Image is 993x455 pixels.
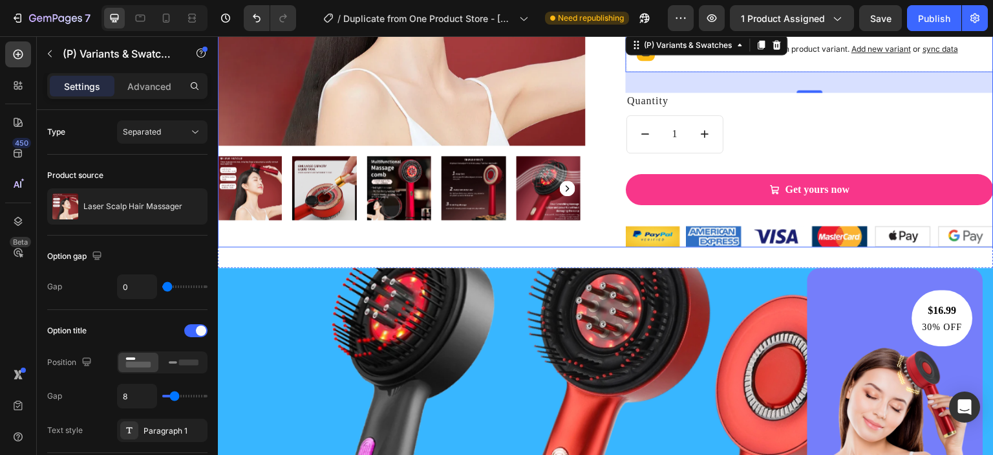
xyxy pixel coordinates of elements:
button: Separated [117,120,208,144]
p: 7 [85,10,91,26]
button: decrement [420,87,435,108]
button: 7 [5,5,96,31]
div: (P) Variants & Swatches [424,3,517,14]
p: 30% OFF [705,285,745,298]
div: Open Intercom Messenger [949,392,980,423]
span: 1 product assigned [741,12,825,25]
div: Paragraph 1 [144,425,204,437]
div: 450 [12,138,31,148]
div: Text style [47,425,83,436]
p: (P) Variants & Swatches [63,46,173,61]
div: Get yours now [568,146,632,161]
div: Option title [47,325,87,337]
div: Product source [47,170,103,181]
p: Laser Scalp Hair Massager [83,202,182,211]
p: Setup options like colors, sizes with product variant. [442,6,740,19]
div: Position [47,354,94,372]
span: sync data [705,8,740,17]
span: / [337,12,341,25]
button: Carousel Next Arrow [342,144,358,160]
span: Separated [123,127,161,137]
div: Quantity [408,56,776,73]
p: Settings [64,80,100,93]
span: or [693,8,740,17]
div: Gap [47,390,62,402]
input: quantity [435,87,479,108]
div: Gap [47,281,62,293]
img: Alt Image [600,267,755,422]
span: Need republishing [558,12,624,24]
button: increment [479,87,495,108]
input: Auto [118,275,156,298]
div: Option gap [47,248,105,265]
button: Get yours now [408,138,776,169]
div: Beta [10,237,31,247]
button: Publish [907,5,961,31]
span: Add new variant [634,8,693,17]
p: Advanced [127,80,171,93]
img: product feature img [52,194,78,219]
div: Type [47,126,65,138]
input: Auto [118,384,156,408]
button: Save [859,5,902,31]
span: Save [870,13,892,24]
p: $16.99 [705,267,745,282]
div: Undo/Redo [244,5,296,31]
iframe: Design area [218,36,993,455]
button: 1 product assigned [730,5,854,31]
img: Alt Image [408,190,776,211]
span: Duplicate from One Product Store - [DATE] 19:55:56 [343,12,514,25]
div: Publish [918,12,950,25]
